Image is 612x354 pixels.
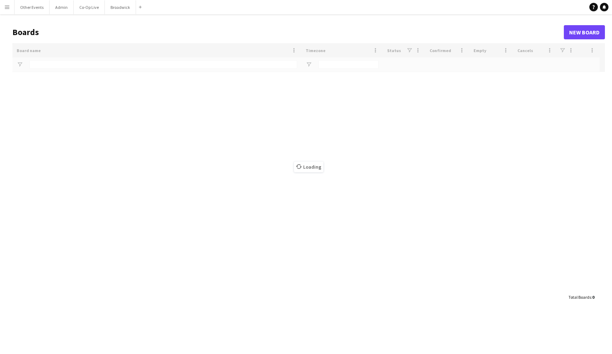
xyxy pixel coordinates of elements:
[564,25,605,39] a: New Board
[568,290,594,304] div: :
[568,294,591,300] span: Total Boards
[294,162,323,172] span: Loading
[592,294,594,300] span: 0
[15,0,50,14] button: Other Events
[74,0,105,14] button: Co-Op Live
[50,0,74,14] button: Admin
[12,27,564,38] h1: Boards
[105,0,136,14] button: Broadwick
